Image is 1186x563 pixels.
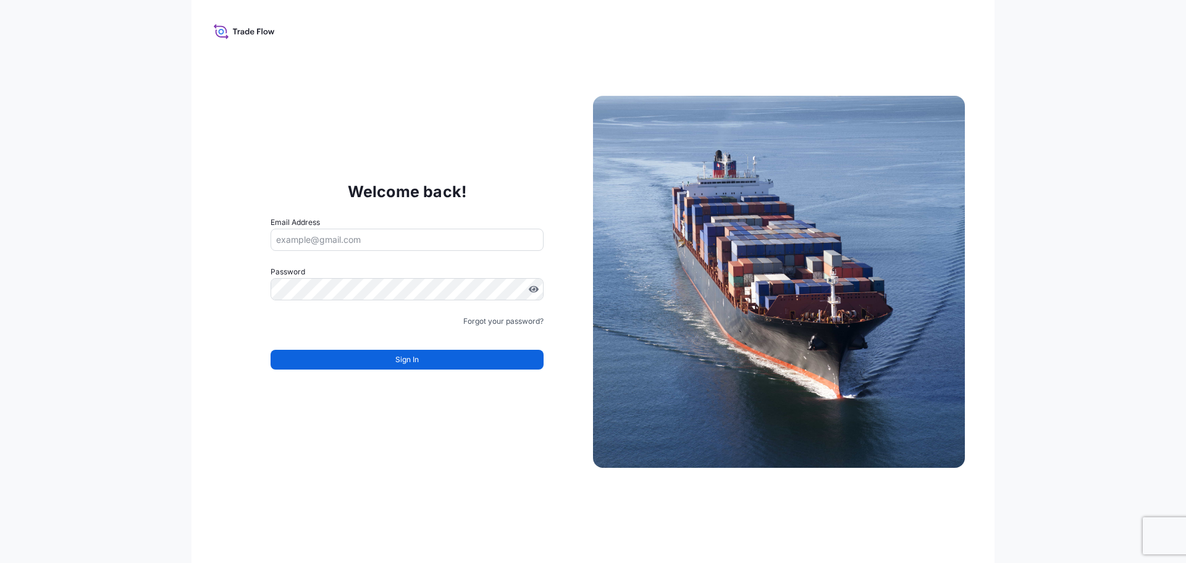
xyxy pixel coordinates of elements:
[529,284,539,294] button: Show password
[271,216,320,229] label: Email Address
[271,229,544,251] input: example@gmail.com
[593,96,965,468] img: Ship illustration
[348,182,467,201] p: Welcome back!
[463,315,544,328] a: Forgot your password?
[395,353,419,366] span: Sign In
[271,350,544,370] button: Sign In
[271,266,544,278] label: Password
